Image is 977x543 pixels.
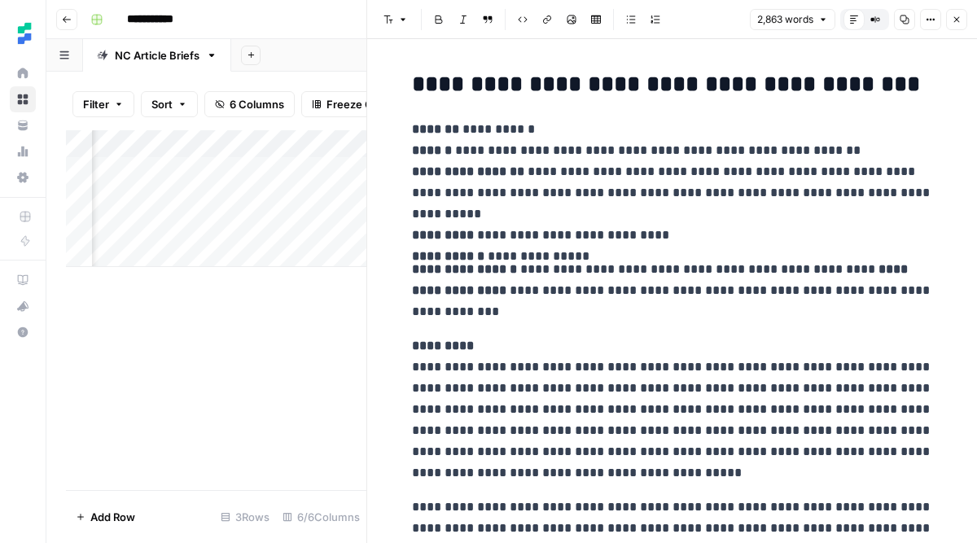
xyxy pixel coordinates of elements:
[276,504,366,530] div: 6/6 Columns
[230,96,284,112] span: 6 Columns
[90,509,135,525] span: Add Row
[11,294,35,318] div: What's new?
[83,96,109,112] span: Filter
[10,19,39,48] img: Ten Speed Logo
[151,96,173,112] span: Sort
[10,13,36,54] button: Workspace: Ten Speed
[214,504,276,530] div: 3 Rows
[204,91,295,117] button: 6 Columns
[115,47,199,63] div: NC Article Briefs
[10,164,36,190] a: Settings
[750,9,835,30] button: 2,863 words
[66,504,145,530] button: Add Row
[10,319,36,345] button: Help + Support
[141,91,198,117] button: Sort
[10,60,36,86] a: Home
[326,96,410,112] span: Freeze Columns
[72,91,134,117] button: Filter
[10,293,36,319] button: What's new?
[10,138,36,164] a: Usage
[83,39,231,72] a: NC Article Briefs
[10,112,36,138] a: Your Data
[301,91,421,117] button: Freeze Columns
[10,86,36,112] a: Browse
[757,12,813,27] span: 2,863 words
[10,267,36,293] a: AirOps Academy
